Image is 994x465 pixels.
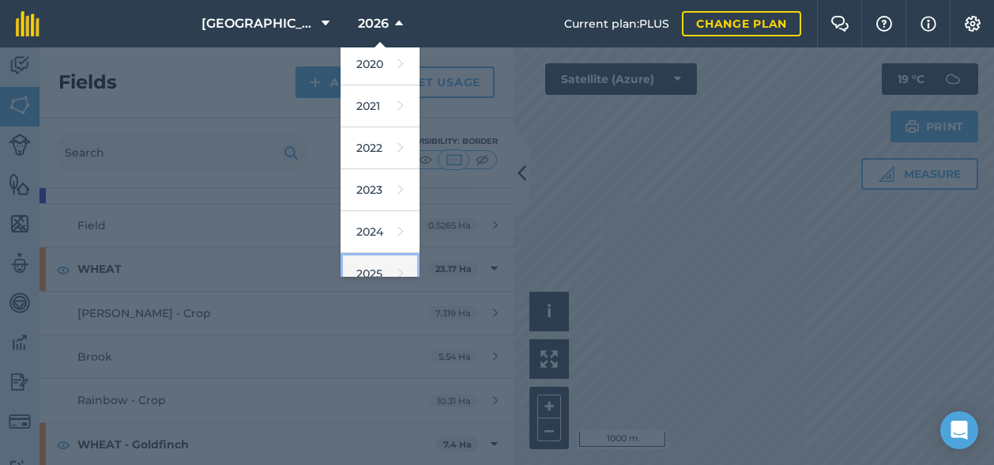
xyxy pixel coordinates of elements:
a: 2021 [341,85,420,127]
span: Current plan : PLUS [564,15,669,32]
img: svg+xml;base64,PHN2ZyB4bWxucz0iaHR0cDovL3d3dy53My5vcmcvMjAwMC9zdmciIHdpZHRoPSIxNyIgaGVpZ2h0PSIxNy... [921,14,936,33]
img: A cog icon [963,16,982,32]
span: 2026 [358,14,389,33]
div: Open Intercom Messenger [940,411,978,449]
a: 2024 [341,211,420,253]
img: Two speech bubbles overlapping with the left bubble in the forefront [830,16,849,32]
a: 2022 [341,127,420,169]
a: 2025 [341,253,420,295]
img: fieldmargin Logo [16,11,40,36]
a: 2020 [341,43,420,85]
img: A question mark icon [875,16,894,32]
a: Change plan [682,11,801,36]
span: [GEOGRAPHIC_DATA] [201,14,315,33]
a: 2023 [341,169,420,211]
